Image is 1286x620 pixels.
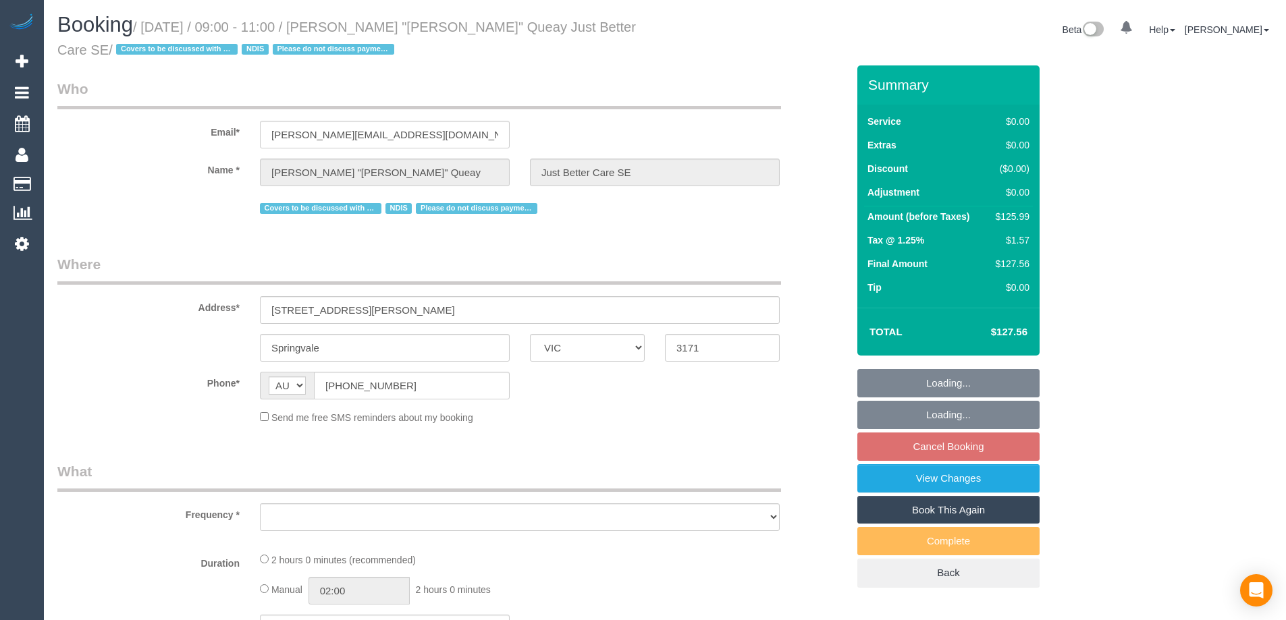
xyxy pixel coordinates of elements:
legend: Who [57,79,781,109]
span: NDIS [242,44,268,55]
input: Suburb* [260,334,510,362]
span: Manual [271,584,302,595]
a: Back [857,559,1040,587]
a: Book This Again [857,496,1040,524]
legend: What [57,461,781,492]
input: First Name* [260,159,510,186]
input: Email* [260,121,510,148]
div: $0.00 [990,186,1029,199]
span: Please do not discuss payment with clients [273,44,394,55]
a: [PERSON_NAME] [1185,24,1269,35]
h4: $127.56 [950,327,1027,338]
span: 2 hours 0 minutes [416,584,491,595]
label: Final Amount [867,257,928,271]
div: $125.99 [990,210,1029,223]
div: $127.56 [990,257,1029,271]
input: Post Code* [665,334,780,362]
label: Tip [867,281,882,294]
label: Amount (before Taxes) [867,210,969,223]
span: Send me free SMS reminders about my booking [271,412,473,423]
label: Address* [47,296,250,314]
a: Beta [1063,24,1104,35]
h3: Summary [868,77,1033,92]
span: / [109,43,398,57]
span: Covers to be discussed with customer directly [116,44,238,55]
a: Help [1149,24,1175,35]
label: Extras [867,138,896,152]
label: Name * [47,159,250,177]
span: 2 hours 0 minutes (recommended) [271,555,416,565]
div: $0.00 [990,115,1029,128]
label: Frequency * [47,503,250,522]
input: Last Name* [530,159,780,186]
a: View Changes [857,464,1040,492]
span: NDIS [385,203,412,214]
label: Adjustment [867,186,919,199]
img: New interface [1081,22,1104,39]
div: $0.00 [990,138,1029,152]
label: Duration [47,552,250,570]
div: $0.00 [990,281,1029,294]
label: Phone* [47,372,250,390]
strong: Total [869,326,903,337]
span: Please do not discuss payment with clients [416,203,537,214]
label: Discount [867,162,908,175]
div: Open Intercom Messenger [1240,574,1272,607]
legend: Where [57,254,781,285]
label: Tax @ 1.25% [867,233,924,247]
span: Covers to be discussed with customer directly [260,203,381,214]
label: Service [867,115,901,128]
div: ($0.00) [990,162,1029,175]
div: $1.57 [990,233,1029,247]
span: Booking [57,13,133,36]
label: Email* [47,121,250,139]
small: / [DATE] / 09:00 - 11:00 / [PERSON_NAME] "[PERSON_NAME]" Queay Just Better Care SE [57,20,636,57]
img: Automaid Logo [8,13,35,32]
input: Phone* [314,372,510,399]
